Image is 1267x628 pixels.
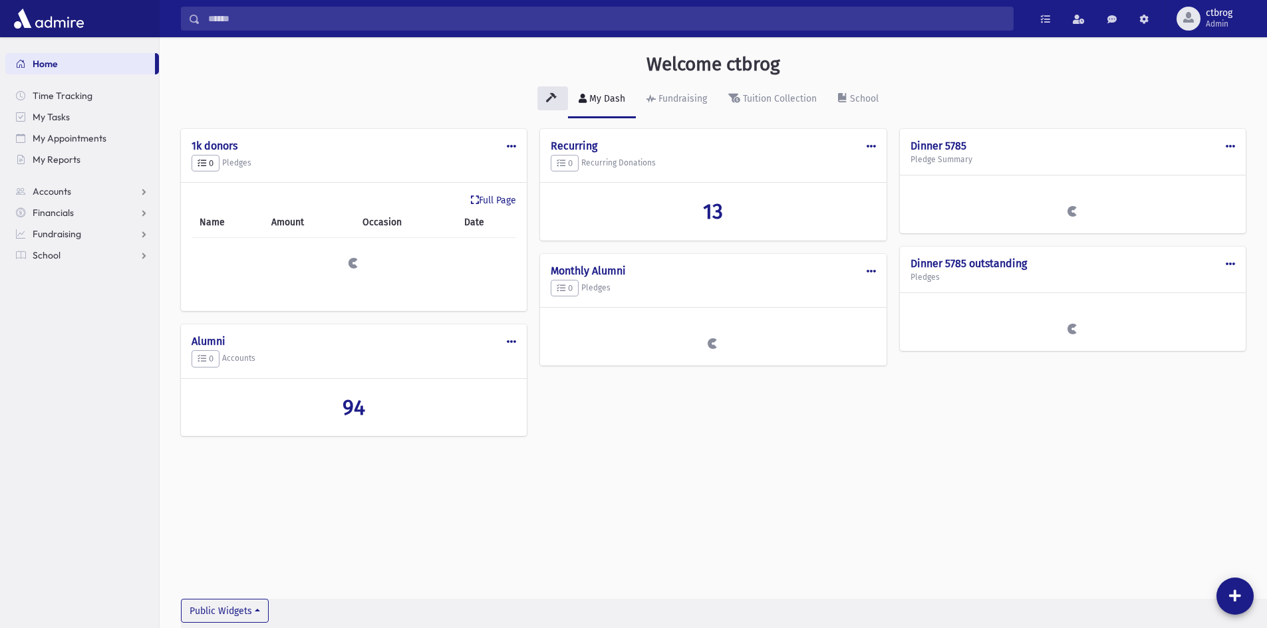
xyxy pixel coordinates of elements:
[911,140,1235,152] h4: Dinner 5785
[11,5,87,32] img: AdmirePro
[911,272,1235,282] h5: Pledges
[5,128,159,149] a: My Appointments
[718,81,827,118] a: Tuition Collection
[568,81,636,118] a: My Dash
[911,257,1235,270] h4: Dinner 5785 outstanding
[198,354,213,364] span: 0
[5,85,159,106] a: Time Tracking
[551,280,875,297] h5: Pledges
[551,199,875,224] a: 13
[587,93,625,104] div: My Dash
[33,132,106,144] span: My Appointments
[551,155,875,172] h5: Recurring Donations
[33,154,80,165] span: My Reports
[557,158,573,168] span: 0
[192,155,516,172] h5: Pledges
[1206,8,1232,19] span: ctbrog
[354,207,457,238] th: Occasion
[5,181,159,202] a: Accounts
[557,283,573,293] span: 0
[5,53,155,74] a: Home
[192,207,263,238] th: Name
[646,53,780,76] h3: Welcome ctbrog
[911,155,1235,164] h5: Pledge Summary
[5,245,159,266] a: School
[33,90,92,102] span: Time Tracking
[551,140,875,152] h4: Recurring
[551,155,579,172] button: 0
[5,202,159,223] a: Financials
[181,599,269,623] button: Public Widgets
[192,155,219,172] button: 0
[263,207,354,238] th: Amount
[847,93,879,104] div: School
[192,395,516,420] a: 94
[551,280,579,297] button: 0
[5,223,159,245] a: Fundraising
[343,395,365,420] span: 94
[192,350,219,367] button: 0
[200,7,1013,31] input: Search
[456,207,516,238] th: Date
[33,249,61,261] span: School
[5,149,159,170] a: My Reports
[1206,19,1232,29] span: Admin
[33,58,58,70] span: Home
[192,335,516,348] h4: Alumni
[636,81,718,118] a: Fundraising
[33,207,74,219] span: Financials
[703,199,723,224] span: 13
[192,140,516,152] h4: 1k donors
[656,93,707,104] div: Fundraising
[33,185,71,197] span: Accounts
[198,158,213,168] span: 0
[192,350,516,367] h5: Accounts
[740,93,817,104] div: Tuition Collection
[33,228,81,240] span: Fundraising
[33,111,70,123] span: My Tasks
[5,106,159,128] a: My Tasks
[827,81,889,118] a: School
[471,193,516,207] a: Full Page
[551,264,875,277] h4: Monthly Alumni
